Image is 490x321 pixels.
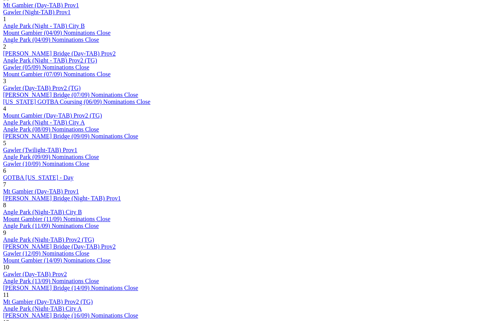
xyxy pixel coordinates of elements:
a: Gawler (Day-TAB) Prov2 (TG) [3,85,81,91]
a: [PERSON_NAME] Bridge (07/09) Nominations Close [3,92,138,98]
span: 2 [3,43,6,50]
span: 3 [3,78,6,84]
a: Angle Park (Night-TAB) Prov2 (TG) [3,236,94,243]
a: Mount Gambier (07/09) Nominations Close [3,71,111,77]
a: Mount Gambier (04/09) Nominations Close [3,29,111,36]
a: Angle Park (13/09) Nominations Close [3,278,99,284]
a: [PERSON_NAME] Bridge (16/09) Nominations Close [3,312,138,319]
a: Angle Park (Night - TAB) City B [3,23,85,29]
span: 10 [3,264,9,270]
a: Angle Park (09/09) Nominations Close [3,154,99,160]
a: Mount Gambier (14/09) Nominations Close [3,257,111,264]
span: 7 [3,181,6,188]
span: 8 [3,202,6,208]
a: Gawler (Twilight-TAB) Prov1 [3,147,77,153]
a: [PERSON_NAME] Bridge (Day-TAB) Prov2 [3,243,116,250]
a: Mount Gambier (11/09) Nominations Close [3,216,110,222]
a: Angle Park (04/09) Nominations Close [3,36,99,43]
span: 1 [3,16,6,22]
a: Angle Park (08/09) Nominations Close [3,126,99,133]
span: 11 [3,292,9,298]
a: Angle Park (11/09) Nominations Close [3,223,99,229]
a: Gawler (Night-TAB) Prov1 [3,9,70,15]
span: 4 [3,105,6,112]
a: Angle Park (Night - TAB) City A [3,119,85,126]
a: Mt Gambier (Day-TAB) Prov1 [3,2,79,8]
a: Gawler (05/09) Nominations Close [3,64,89,70]
a: [PERSON_NAME] Bridge (14/09) Nominations Close [3,285,138,291]
a: Gawler (Day-TAB) Prov2 [3,271,67,277]
a: Gawler (10/09) Nominations Close [3,160,89,167]
a: Mt Gambier (Day-TAB) Prov1 [3,188,79,195]
a: Angle Park (Night-TAB) City B [3,209,82,215]
a: Mount Gambier (Day-TAB) Prov2 (TG) [3,112,102,119]
a: GOTBA [US_STATE] - Day [3,174,73,181]
span: 5 [3,140,6,146]
a: [PERSON_NAME] Bridge (09/09) Nominations Close [3,133,138,139]
a: Mt Gambier (Day-TAB) Prov2 (TG) [3,298,93,305]
a: Gawler (12/09) Nominations Close [3,250,89,257]
span: 6 [3,167,6,174]
span: 9 [3,229,6,236]
a: Angle Park (Night - TAB) Prov2 (TG) [3,57,97,64]
a: [PERSON_NAME] Bridge (Night- TAB) Prov1 [3,195,121,201]
a: [US_STATE] GOTBA Coursing (06/09) Nominations Close [3,98,150,105]
a: [PERSON_NAME] Bridge (Day-TAB) Prov2 [3,50,116,57]
a: Angle Park (Night-TAB) City A [3,305,82,312]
